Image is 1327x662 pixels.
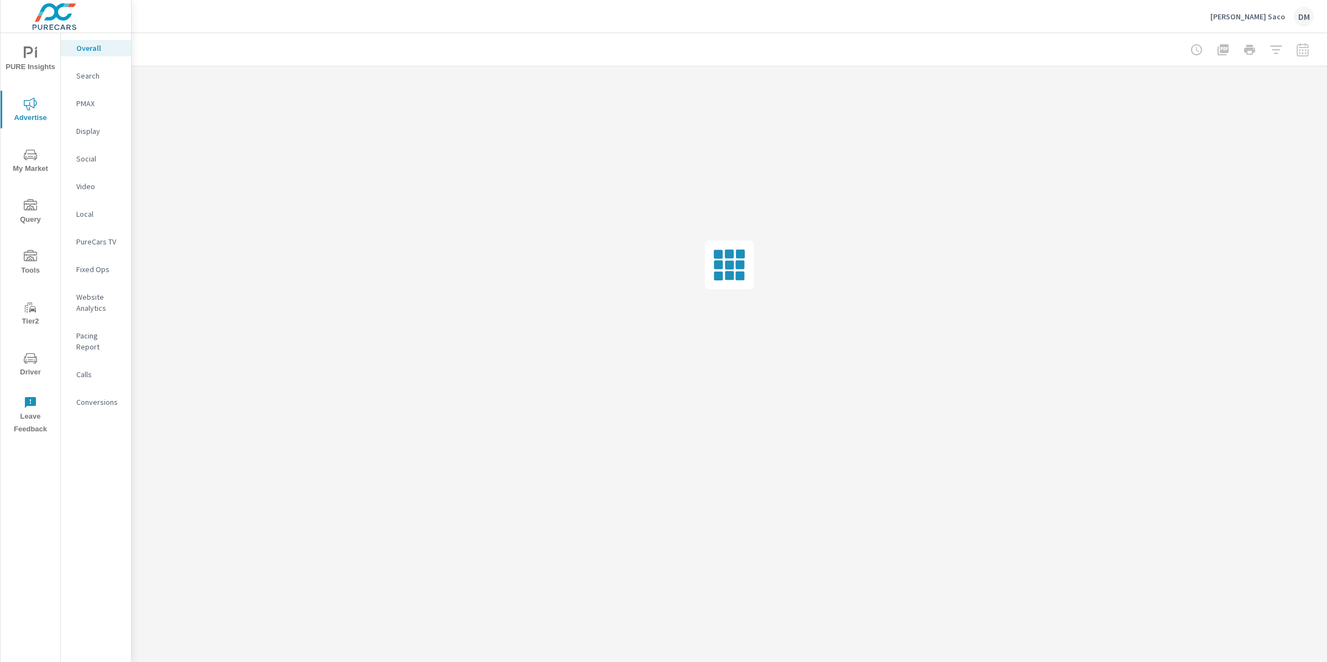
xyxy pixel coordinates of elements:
div: DM [1294,7,1314,27]
p: Website Analytics [76,291,122,314]
div: nav menu [1,33,60,440]
span: Tools [4,250,57,277]
div: Conversions [61,394,131,410]
span: Advertise [4,97,57,124]
p: Video [76,181,122,192]
p: [PERSON_NAME] Saco [1210,12,1285,22]
p: Display [76,126,122,137]
span: Driver [4,352,57,379]
div: Fixed Ops [61,261,131,278]
p: Fixed Ops [76,264,122,275]
span: PURE Insights [4,46,57,74]
div: Local [61,206,131,222]
div: Overall [61,40,131,56]
div: Calls [61,366,131,383]
div: Social [61,150,131,167]
p: Calls [76,369,122,380]
div: Pacing Report [61,327,131,355]
span: Leave Feedback [4,396,57,436]
div: Video [61,178,131,195]
p: PureCars TV [76,236,122,247]
p: Overall [76,43,122,54]
span: Query [4,199,57,226]
p: Local [76,208,122,220]
div: PureCars TV [61,233,131,250]
span: Tier2 [4,301,57,328]
p: Pacing Report [76,330,122,352]
span: My Market [4,148,57,175]
div: Website Analytics [61,289,131,316]
div: Search [61,67,131,84]
div: Display [61,123,131,139]
p: PMAX [76,98,122,109]
p: Social [76,153,122,164]
p: Search [76,70,122,81]
p: Conversions [76,397,122,408]
div: PMAX [61,95,131,112]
